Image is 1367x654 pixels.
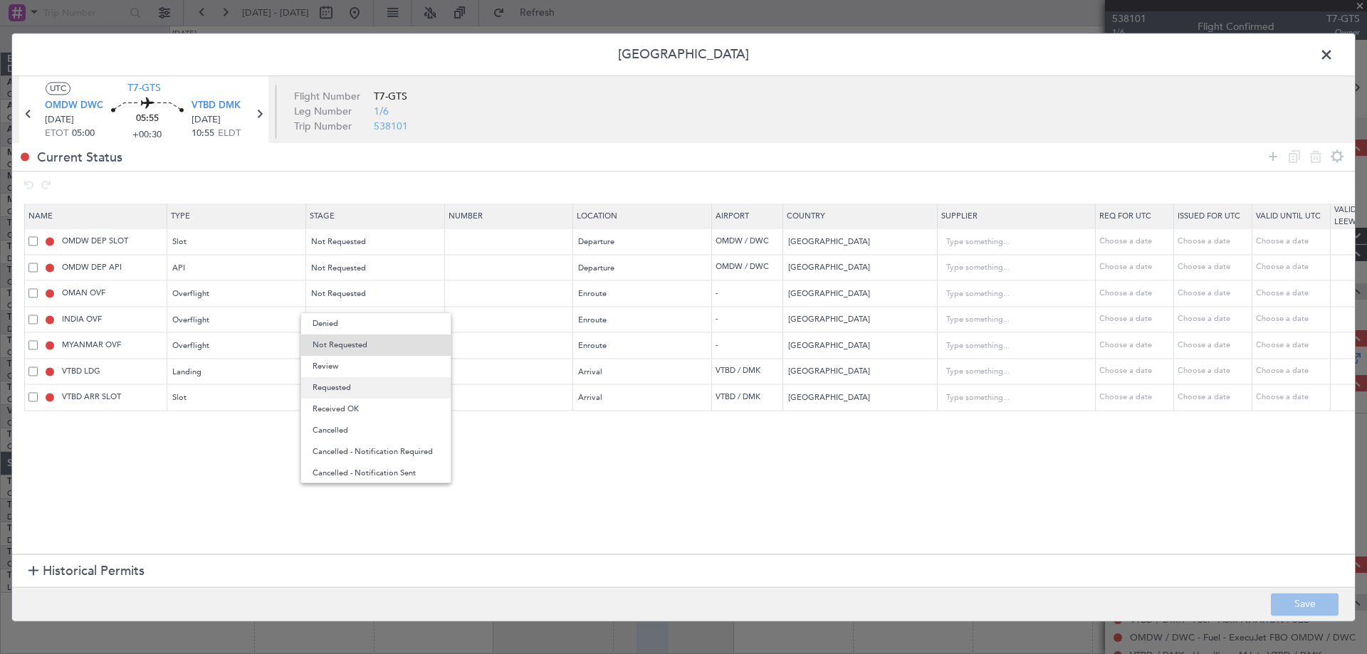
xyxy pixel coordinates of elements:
[313,420,439,441] span: Cancelled
[313,334,439,356] span: Not Requested
[313,441,439,463] span: Cancelled - Notification Required
[313,377,439,399] span: Requested
[313,356,439,377] span: Review
[313,313,439,334] span: Denied
[313,399,439,420] span: Received OK
[313,463,439,484] span: Cancelled - Notification Sent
